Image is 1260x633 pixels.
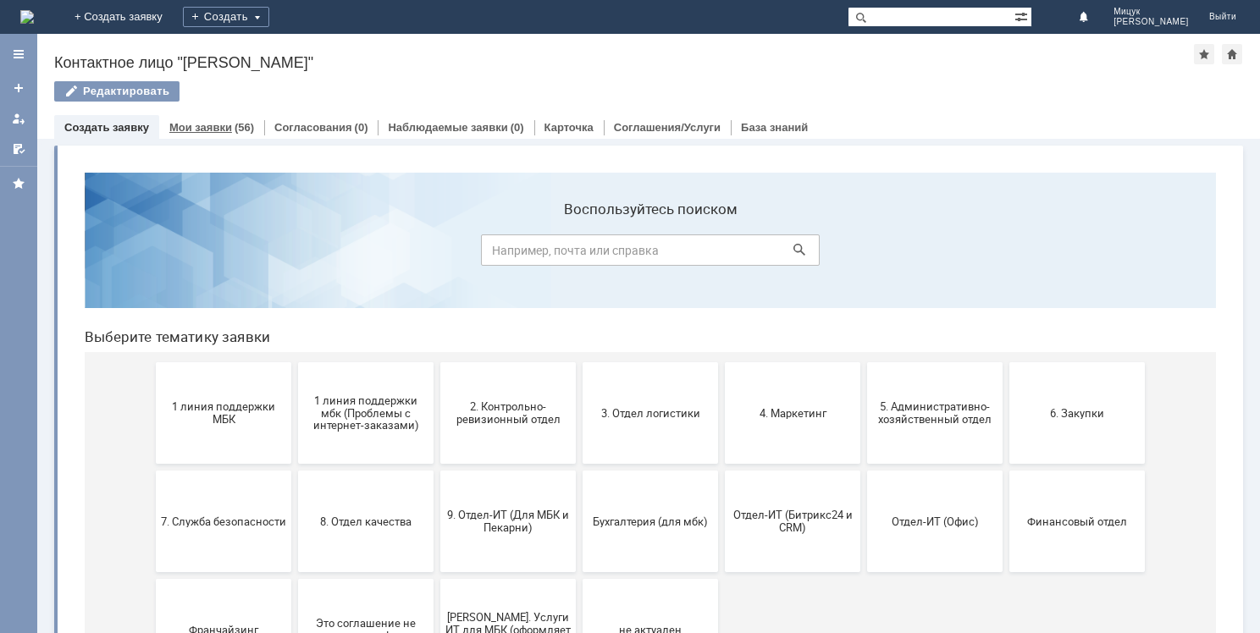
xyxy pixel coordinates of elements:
span: Отдел-ИТ (Офис) [801,355,926,368]
div: (56) [235,121,254,134]
input: Например, почта или справка [410,75,749,107]
div: (0) [355,121,368,134]
span: не актуален [517,464,642,476]
span: Финансовый отдел [943,355,1069,368]
span: 2. Контрольно-ревизионный отдел [374,241,500,267]
span: 5. Административно-хозяйственный отдел [801,241,926,267]
span: Отдел-ИТ (Битрикс24 и CRM) [659,350,784,375]
div: (0) [511,121,524,134]
span: Мицук [1114,7,1189,17]
button: Отдел-ИТ (Офис) [796,311,931,413]
a: Карточка [544,121,594,134]
button: 7. Служба безопасности [85,311,220,413]
span: Это соглашение не активно! [232,458,357,483]
button: Отдел-ИТ (Битрикс24 и CRM) [654,311,789,413]
header: Выберите тематику заявки [14,169,1145,186]
button: не актуален [511,420,647,521]
div: Добавить в избранное [1194,44,1214,64]
span: 6. Закупки [943,247,1069,260]
span: Франчайзинг [90,464,215,476]
a: Мои согласования [5,135,32,162]
button: 6. Закупки [938,203,1074,305]
span: 1 линия поддержки мбк (Проблемы с интернет-заказами) [232,234,357,272]
span: [PERSON_NAME] [1114,17,1189,27]
label: Воспользуйтесь поиском [410,41,749,58]
button: 2. Контрольно-ревизионный отдел [369,203,505,305]
button: 1 линия поддержки МБК [85,203,220,305]
button: 1 линия поддержки мбк (Проблемы с интернет-заказами) [227,203,362,305]
a: База знаний [741,121,808,134]
div: Создать [183,7,269,27]
a: Соглашения/Услуги [614,121,721,134]
span: Бухгалтерия (для мбк) [517,355,642,368]
a: Наблюдаемые заявки [388,121,507,134]
button: 9. Отдел-ИТ (Для МБК и Пекарни) [369,311,505,413]
a: Создать заявку [64,121,149,134]
span: Расширенный поиск [1014,8,1031,24]
button: Это соглашение не активно! [227,420,362,521]
a: Мои заявки [5,105,32,132]
span: 4. Маркетинг [659,247,784,260]
div: Контактное лицо "[PERSON_NAME]" [54,54,1194,71]
button: Бухгалтерия (для мбк) [511,311,647,413]
span: 9. Отдел-ИТ (Для МБК и Пекарни) [374,350,500,375]
button: Финансовый отдел [938,311,1074,413]
a: Согласования [274,121,352,134]
button: 8. Отдел качества [227,311,362,413]
a: Перейти на домашнюю страницу [20,10,34,24]
a: Мои заявки [169,121,232,134]
span: 8. Отдел качества [232,355,357,368]
span: 3. Отдел логистики [517,247,642,260]
a: Создать заявку [5,74,32,102]
img: logo [20,10,34,24]
button: 4. Маркетинг [654,203,789,305]
span: 7. Служба безопасности [90,355,215,368]
div: Сделать домашней страницей [1222,44,1242,64]
button: 5. Административно-хозяйственный отдел [796,203,931,305]
span: [PERSON_NAME]. Услуги ИТ для МБК (оформляет L1) [374,451,500,489]
button: 3. Отдел логистики [511,203,647,305]
span: 1 линия поддержки МБК [90,241,215,267]
button: Франчайзинг [85,420,220,521]
button: [PERSON_NAME]. Услуги ИТ для МБК (оформляет L1) [369,420,505,521]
